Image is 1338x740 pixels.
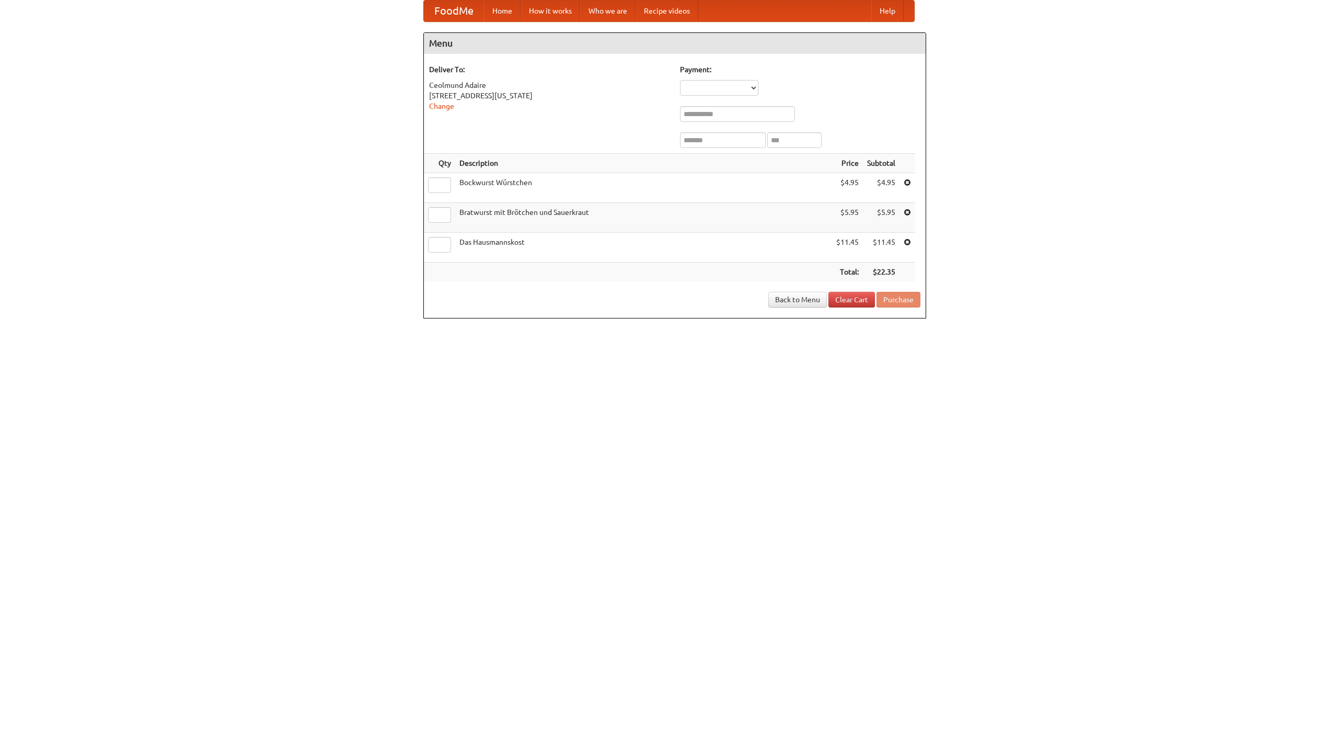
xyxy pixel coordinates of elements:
[876,292,920,308] button: Purchase
[429,64,670,75] h5: Deliver To:
[455,203,832,233] td: Bratwurst mit Brötchen und Sauerkraut
[832,203,863,233] td: $5.95
[429,80,670,90] div: Ceolmund Adaire
[580,1,636,21] a: Who we are
[636,1,698,21] a: Recipe videos
[863,203,899,233] td: $5.95
[768,292,827,308] a: Back to Menu
[832,233,863,263] td: $11.45
[429,102,454,110] a: Change
[484,1,521,21] a: Home
[832,263,863,282] th: Total:
[832,173,863,203] td: $4.95
[871,1,904,21] a: Help
[429,90,670,101] div: [STREET_ADDRESS][US_STATE]
[424,33,926,54] h4: Menu
[828,292,875,308] a: Clear Cart
[424,1,484,21] a: FoodMe
[455,233,832,263] td: Das Hausmannskost
[863,154,899,173] th: Subtotal
[455,173,832,203] td: Bockwurst Würstchen
[680,64,920,75] h5: Payment:
[521,1,580,21] a: How it works
[424,154,455,173] th: Qty
[832,154,863,173] th: Price
[863,263,899,282] th: $22.35
[863,173,899,203] td: $4.95
[455,154,832,173] th: Description
[863,233,899,263] td: $11.45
